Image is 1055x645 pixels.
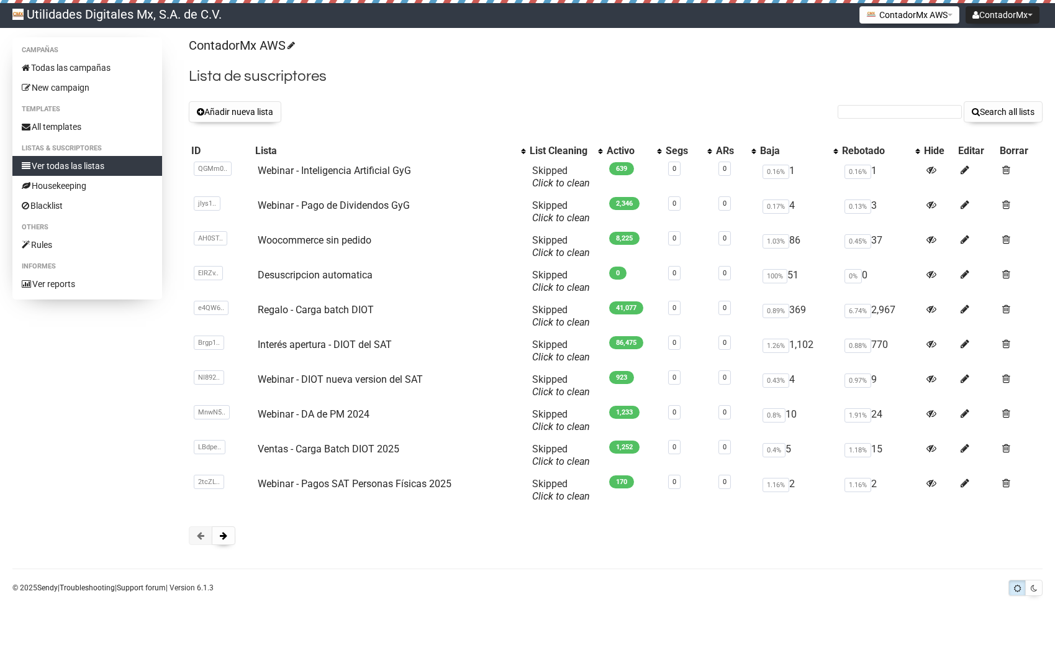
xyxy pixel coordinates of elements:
[723,165,727,173] a: 0
[844,165,871,179] span: 0.16%
[1000,145,1040,157] div: Borrar
[716,145,745,157] div: ARs
[12,220,162,235] li: Others
[758,403,840,438] td: 10
[532,443,590,467] span: Skipped
[532,304,590,328] span: Skipped
[758,368,840,403] td: 4
[758,473,840,508] td: 2
[609,475,634,488] span: 170
[609,371,634,384] span: 923
[194,336,224,350] span: Brgp1..
[532,269,590,293] span: Skipped
[189,101,281,122] button: Añadir nueva lista
[532,490,590,502] a: Click to clean
[194,162,232,176] span: QGMm0..
[609,232,640,245] span: 8,225
[258,339,392,350] a: Interés apertura - DIOT del SAT
[840,142,921,160] th: Rebotado: No sort applied, activate to apply an ascending sort
[194,231,227,245] span: AH0ST..
[758,160,840,194] td: 1
[672,443,676,451] a: 0
[763,443,786,457] span: 0.4%
[840,368,921,403] td: 9
[758,334,840,368] td: 1,102
[966,6,1039,24] button: ContadorMx
[672,269,676,277] a: 0
[921,142,956,160] th: Hide: No sort applied, sorting is disabled
[763,199,789,214] span: 0.17%
[672,408,676,416] a: 0
[758,229,840,264] td: 86
[12,259,162,274] li: Informes
[253,142,527,160] th: Lista: No sort applied, activate to apply an ascending sort
[12,78,162,98] a: New campaign
[956,142,997,160] th: Editar: No sort applied, sorting is disabled
[763,304,789,318] span: 0.89%
[12,235,162,255] a: Rules
[258,478,451,490] a: Webinar - Pagos SAT Personas Físicas 2025
[723,478,727,486] a: 0
[840,264,921,299] td: 0
[840,403,921,438] td: 24
[532,421,590,432] a: Click to clean
[840,299,921,334] td: 2,967
[840,229,921,264] td: 37
[723,199,727,208] a: 0
[997,142,1043,160] th: Borrar: No sort applied, sorting is disabled
[844,234,871,249] span: 0.45%
[840,438,921,473] td: 15
[723,234,727,242] a: 0
[672,234,676,242] a: 0
[672,165,676,173] a: 0
[194,301,229,315] span: e4QW6..
[12,102,162,117] li: Templates
[840,334,921,368] td: 770
[532,351,590,363] a: Click to clean
[117,583,166,592] a: Support forum
[609,197,640,210] span: 2,346
[964,101,1043,122] button: Search all lists
[866,9,876,19] img: favicons
[189,65,1043,88] h2: Lista de suscriptores
[713,142,758,160] th: ARs: No sort applied, activate to apply an ascending sort
[194,370,224,385] span: NI892..
[609,301,643,314] span: 41,077
[530,145,592,157] div: List Cleaning
[194,440,225,454] span: LBdpe..
[763,339,789,353] span: 1.26%
[672,373,676,382] a: 0
[723,339,727,347] a: 0
[258,165,411,176] a: Webinar - Inteligencia Artificial GyG
[532,373,590,398] span: Skipped
[607,145,651,157] div: Activo
[609,406,640,419] span: 1,233
[12,156,162,176] a: Ver todas las listas
[609,162,634,175] span: 639
[763,478,789,492] span: 1.16%
[532,408,590,432] span: Skipped
[666,145,701,157] div: Segs
[844,478,871,492] span: 1.16%
[604,142,664,160] th: Activo: No sort applied, activate to apply an ascending sort
[758,194,840,229] td: 4
[844,339,871,353] span: 0.88%
[532,199,590,224] span: Skipped
[859,6,959,24] button: ContadorMx AWS
[12,43,162,58] li: Campañas
[12,58,162,78] a: Todas las campañas
[258,234,371,246] a: Woocommerce sin pedido
[840,473,921,508] td: 2
[532,177,590,189] a: Click to clean
[924,145,953,157] div: Hide
[663,142,713,160] th: Segs: No sort applied, activate to apply an ascending sort
[532,165,590,189] span: Skipped
[12,117,162,137] a: All templates
[37,583,58,592] a: Sendy
[844,199,871,214] span: 0.13%
[844,269,862,283] span: 0%
[527,142,604,160] th: List Cleaning: No sort applied, activate to apply an ascending sort
[758,142,840,160] th: Baja: No sort applied, activate to apply an ascending sort
[532,478,590,502] span: Skipped
[258,304,374,316] a: Regalo - Carga batch DIOT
